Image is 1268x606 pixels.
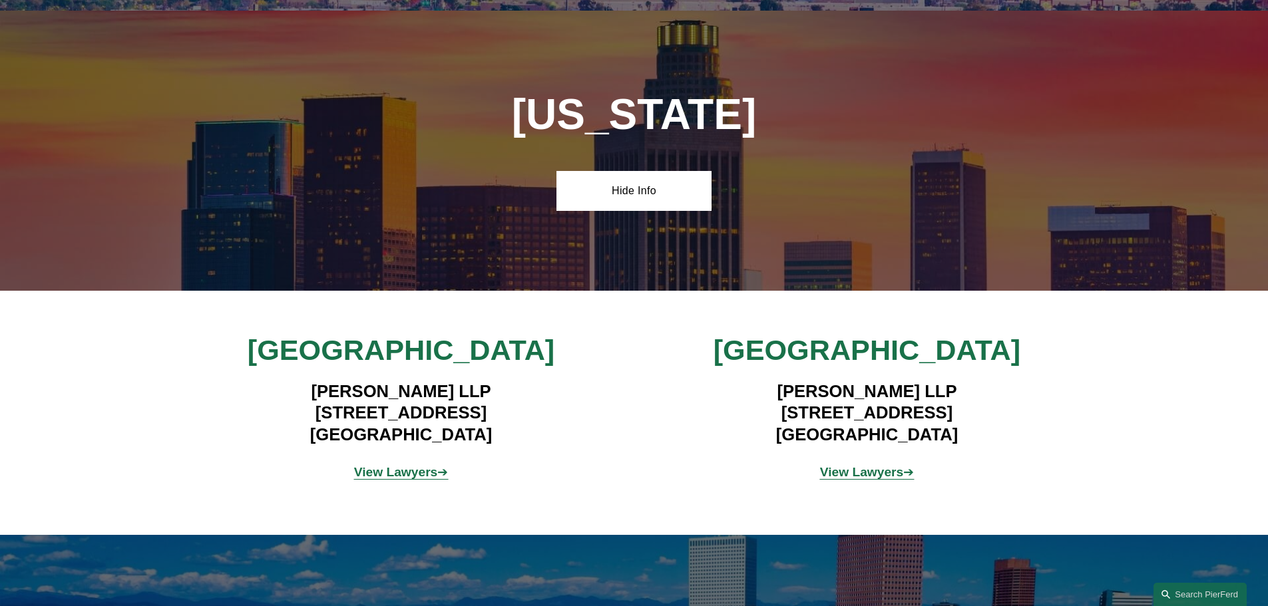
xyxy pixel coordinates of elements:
[248,334,554,366] span: [GEOGRAPHIC_DATA]
[354,465,438,479] strong: View Lawyers
[440,90,828,139] h1: [US_STATE]
[556,171,712,211] a: Hide Info
[1154,583,1247,606] a: Search this site
[714,334,1020,366] span: [GEOGRAPHIC_DATA]
[820,465,915,479] a: View Lawyers➔
[820,465,904,479] strong: View Lawyers
[354,465,449,479] a: View Lawyers➔
[820,465,915,479] span: ➔
[673,380,1061,445] h4: [PERSON_NAME] LLP [STREET_ADDRESS] [GEOGRAPHIC_DATA]
[354,465,449,479] span: ➔
[207,380,595,445] h4: [PERSON_NAME] LLP [STREET_ADDRESS] [GEOGRAPHIC_DATA]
